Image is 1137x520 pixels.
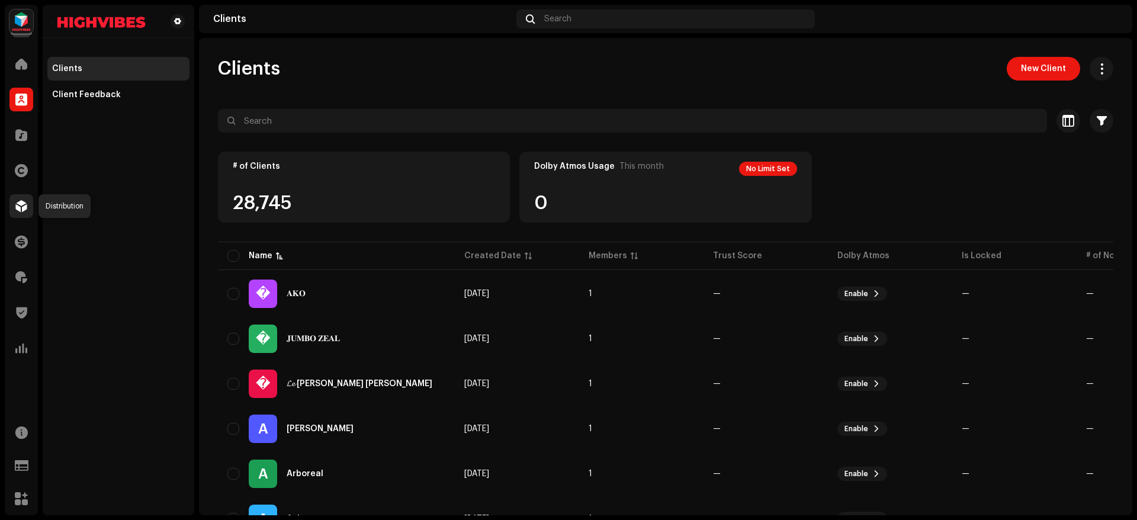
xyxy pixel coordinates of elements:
re-a-table-badge: — [713,380,818,388]
re-a-table-badge: — [962,425,1067,433]
div: # of Clients [233,162,495,171]
div: 𝐀𝐊𝐎 [287,290,306,298]
div: Dolby Atmos Usage [534,162,615,171]
button: Enable [837,287,887,301]
span: 1 [589,470,592,478]
span: Enable [844,424,868,434]
span: Jan 20, 2025 [464,335,489,343]
span: This month [619,162,664,171]
span: 1 [589,425,592,433]
div: � [249,370,277,398]
span: 1 [589,335,592,343]
button: Enable [837,377,887,391]
div: A [249,415,277,443]
span: 1 [589,380,592,388]
span: Enable [844,289,868,298]
span: New Client [1021,57,1066,81]
span: Feb 17, 2025 [464,470,489,478]
div: Clients [52,64,82,73]
re-a-table-badge: — [962,470,1067,478]
img: 94ca2371-0b49-4ecc-bbe7-55fea9fd24fd [1099,9,1118,28]
div: � [249,280,277,308]
div: Created Date [464,250,521,262]
button: Enable [837,422,887,436]
div: Arboreal [287,470,323,478]
re-a-table-badge: — [962,335,1067,343]
div: Members [589,250,627,262]
re-m-nav-item: Clients [47,57,189,81]
img: d4093022-bcd4-44a3-a5aa-2cc358ba159b [52,14,152,28]
div: 𝓛𝓮 𝓑𝓾𝓲 𝓣𝓲𝓮𝓷 𝓓𝓾𝓷𝓰 [287,380,432,388]
div: Amagiddon bwoy [287,425,354,433]
re-o-card-value: # of Clients [218,152,510,223]
span: 1 [589,290,592,298]
button: New Client [1007,57,1080,81]
div: Name [249,250,272,262]
span: Jul 22, 2023 [464,290,489,298]
div: Client Feedback [52,90,121,99]
re-a-table-badge: — [962,290,1067,298]
span: Clients [218,57,280,81]
button: Enable [837,467,887,481]
span: Enable [844,469,868,479]
re-a-table-badge: — [962,380,1067,388]
span: Jun 1, 2025 [464,380,489,388]
img: feab3aad-9b62-475c-8caf-26f15a9573ee [9,9,33,33]
div: � [249,325,277,353]
div: 𝐉𝐔𝐌𝐁𝐎 𝐙𝐄𝐀𝐋 [287,335,340,343]
input: Search [218,109,1047,133]
div: A [249,460,277,488]
re-a-table-badge: — [713,470,818,478]
div: Clients [213,14,512,24]
re-a-table-badge: — [713,290,818,298]
re-a-table-badge: — [713,425,818,433]
span: No Limit Set [746,165,790,172]
span: Enable [844,334,868,344]
span: Search [544,14,571,24]
re-m-nav-item: Client Feedback [47,83,189,107]
span: Jun 5, 2025 [464,425,489,433]
span: Enable [844,379,868,389]
re-a-table-badge: — [713,335,818,343]
button: Enable [837,332,887,346]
